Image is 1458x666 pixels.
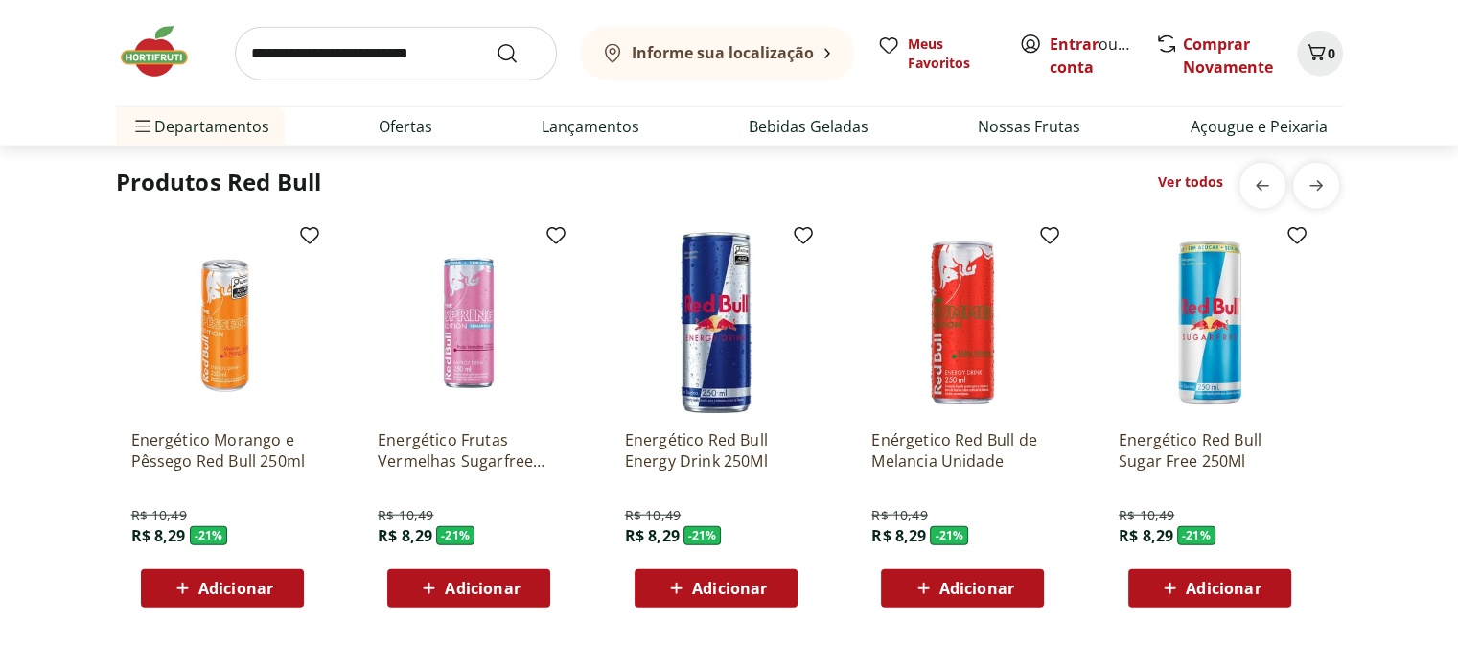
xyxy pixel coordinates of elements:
[131,525,186,546] span: R$ 8,29
[877,34,996,73] a: Meus Favoritos
[881,569,1044,608] button: Adicionar
[131,103,269,149] span: Departamentos
[190,526,228,545] span: - 21 %
[1293,163,1339,209] button: next
[871,232,1053,414] img: Enérgetico Red Bull de Melancia Unidade
[625,506,681,525] span: R$ 10,49
[1186,581,1261,596] span: Adicionar
[235,27,557,80] input: search
[1158,172,1223,192] a: Ver todos
[635,569,798,608] button: Adicionar
[1297,31,1343,77] button: Carrinho
[1050,34,1155,78] a: Criar conta
[625,429,807,471] a: Energético Red Bull Energy Drink 250Ml
[625,525,680,546] span: R$ 8,29
[939,581,1014,596] span: Adicionar
[1050,34,1099,55] a: Entrar
[131,232,313,414] img: Energético Morango e Pêssego Red Bull 250ml
[496,42,542,65] button: Submit Search
[632,42,814,63] b: Informe sua localização
[1190,115,1327,138] a: Açougue e Peixaria
[1328,44,1335,62] span: 0
[580,27,854,80] button: Informe sua localização
[116,167,322,197] h2: Produtos Red Bull
[131,506,187,525] span: R$ 10,49
[749,115,868,138] a: Bebidas Geladas
[1177,526,1215,545] span: - 21 %
[1128,569,1291,608] button: Adicionar
[930,526,968,545] span: - 21 %
[1183,34,1273,78] a: Comprar Novamente
[445,581,520,596] span: Adicionar
[692,581,767,596] span: Adicionar
[908,34,996,73] span: Meus Favoritos
[1050,33,1135,79] span: ou
[1119,232,1301,414] img: Energético Red Bull Sugar Free 250Ml
[387,569,550,608] button: Adicionar
[378,506,433,525] span: R$ 10,49
[1119,506,1174,525] span: R$ 10,49
[871,525,926,546] span: R$ 8,29
[978,115,1080,138] a: Nossas Frutas
[198,581,273,596] span: Adicionar
[116,23,212,80] img: Hortifruti
[1119,525,1173,546] span: R$ 8,29
[625,232,807,414] img: Energético Red Bull Energy Drink 250Ml
[379,115,432,138] a: Ofertas
[871,429,1053,471] a: Enérgetico Red Bull de Melancia Unidade
[131,103,154,149] button: Menu
[436,526,474,545] span: - 21 %
[378,525,432,546] span: R$ 8,29
[141,569,304,608] button: Adicionar
[871,506,927,525] span: R$ 10,49
[683,526,722,545] span: - 21 %
[378,429,560,471] a: Energético Frutas Vermelhas Sugarfree Red Bull 250ml
[542,115,639,138] a: Lançamentos
[131,429,313,471] a: Energético Morango e Pêssego Red Bull 250ml
[1239,163,1285,209] button: previous
[1119,429,1301,471] a: Energético Red Bull Sugar Free 250Ml
[378,232,560,414] img: Energético Frutas Vermelhas Sugarfree Red Bull 250ml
